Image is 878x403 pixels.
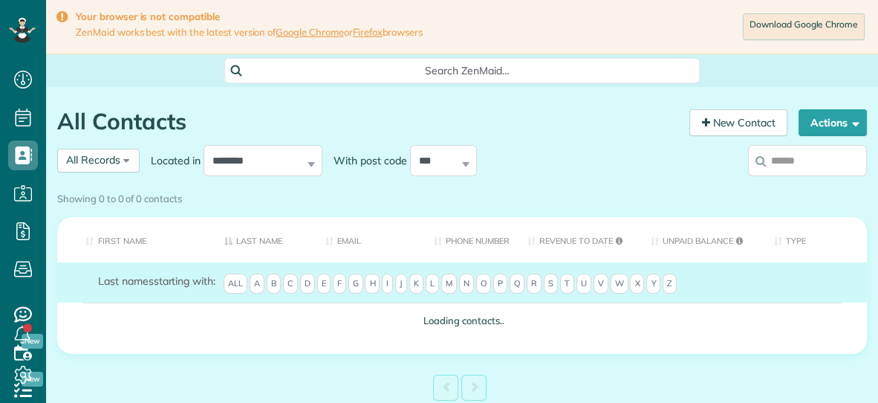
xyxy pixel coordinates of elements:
[409,274,423,294] span: K
[799,109,867,136] button: Actions
[493,274,507,294] span: P
[640,217,763,262] th: Unpaid Balance: activate to sort column ascending
[224,274,247,294] span: All
[646,274,660,294] span: Y
[365,274,380,294] span: H
[250,274,264,294] span: A
[476,274,491,294] span: O
[300,274,315,294] span: D
[763,217,867,262] th: Type: activate to sort column ascending
[317,274,331,294] span: E
[689,109,787,136] a: New Contact
[663,274,677,294] span: Z
[611,274,628,294] span: W
[140,153,204,168] label: Located in
[630,274,644,294] span: X
[276,26,344,38] a: Google Chrome
[423,217,516,262] th: Phone number: activate to sort column ascending
[57,109,678,134] h1: All Contacts
[441,274,457,294] span: M
[333,274,346,294] span: F
[267,274,281,294] span: B
[57,186,867,206] div: Showing 0 to 0 of 0 contacts
[283,274,298,294] span: C
[348,274,363,294] span: G
[57,217,213,262] th: First Name: activate to sort column ascending
[57,303,867,339] td: Loading contacts..
[560,274,574,294] span: T
[544,274,558,294] span: S
[98,274,154,288] span: Last names
[527,274,542,294] span: R
[426,274,439,294] span: L
[510,274,524,294] span: Q
[594,274,608,294] span: V
[516,217,640,262] th: Revenue to Date: activate to sort column ascending
[98,274,215,288] label: starting with:
[353,26,383,38] a: Firefox
[395,274,407,294] span: J
[66,153,120,167] span: All Records
[322,153,410,168] label: With post code
[459,274,474,294] span: N
[76,26,423,39] span: ZenMaid works best with the latest version of or browsers
[76,10,423,23] strong: Your browser is not compatible
[382,274,393,294] span: I
[576,274,591,294] span: U
[743,13,865,40] a: Download Google Chrome
[213,217,314,262] th: Last Name: activate to sort column descending
[314,217,423,262] th: Email: activate to sort column ascending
